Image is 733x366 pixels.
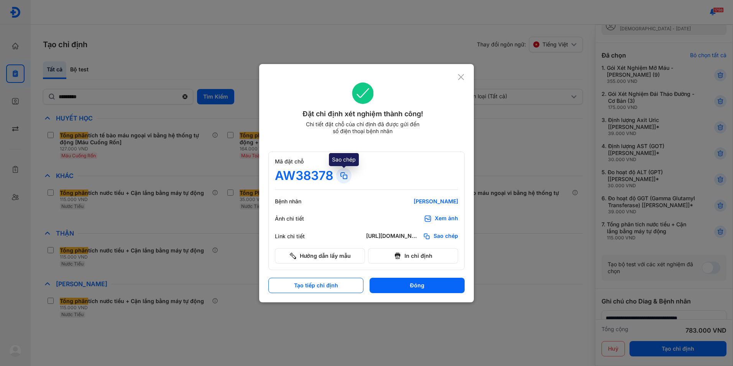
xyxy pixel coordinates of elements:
div: Link chi tiết [275,233,321,240]
div: [URL][DOMAIN_NAME] [366,232,420,240]
div: Mã đặt chỗ [275,158,458,165]
span: Sao chép [434,232,458,240]
div: Đặt chỉ định xét nghiệm thành công! [268,109,457,119]
div: Chi tiết đặt chỗ của chỉ định đã được gửi đến số điện thoại bệnh nhân [302,121,423,135]
div: [PERSON_NAME] [366,198,458,205]
button: Hướng dẫn lấy mẫu [275,248,365,264]
div: AW38378 [275,168,333,183]
button: Đóng [370,278,465,293]
button: Tạo tiếp chỉ định [268,278,363,293]
div: Bệnh nhân [275,198,321,205]
button: In chỉ định [368,248,458,264]
div: Xem ảnh [435,215,458,223]
div: Ảnh chi tiết [275,215,321,222]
